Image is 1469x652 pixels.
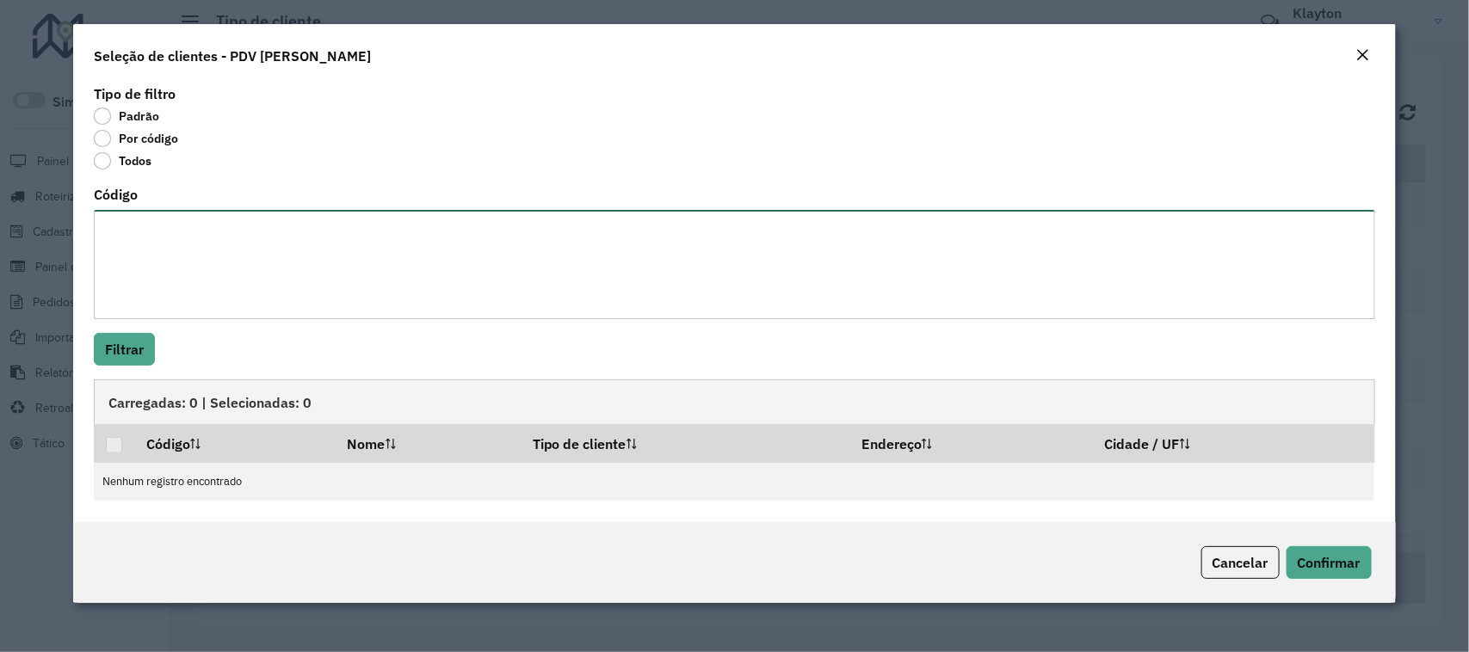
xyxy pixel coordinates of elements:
label: Tipo de filtro [94,83,176,104]
em: Fechar [1356,48,1370,62]
label: Código [94,184,138,205]
label: Todos [94,152,151,169]
div: Carregadas: 0 | Selecionadas: 0 [94,379,1374,424]
button: Confirmar [1287,546,1372,579]
label: Padrão [94,108,159,125]
th: Tipo de cliente [521,425,850,462]
span: Cancelar [1213,554,1268,571]
label: Por código [94,130,178,147]
th: Cidade / UF [1093,425,1374,462]
button: Filtrar [94,333,155,366]
h4: Seleção de clientes - PDV [PERSON_NAME] [94,46,371,66]
th: Código [135,425,336,462]
button: Close [1351,45,1375,67]
button: Cancelar [1201,546,1280,579]
th: Nome [336,425,521,462]
th: Endereço [850,425,1093,462]
td: Nenhum registro encontrado [94,462,1374,501]
span: Confirmar [1298,554,1361,571]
